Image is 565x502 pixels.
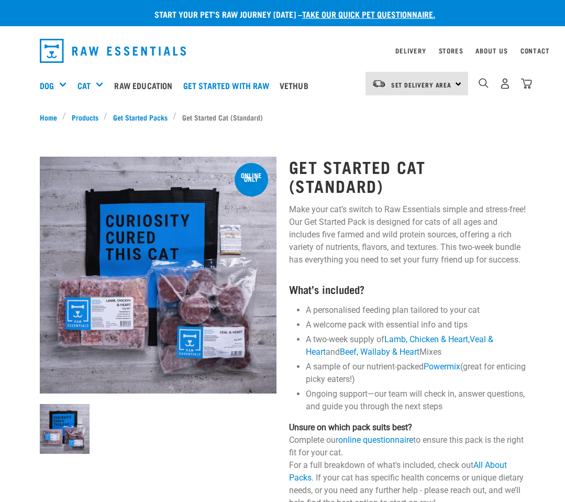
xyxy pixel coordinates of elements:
a: online questionnaire [338,435,413,445]
img: van-moving.png [372,79,386,89]
li: A sample of our nutrient-packed (great for enticing picky eaters!) [306,361,526,386]
a: Home [40,112,63,123]
p: Make your cat’s switch to Raw Essentials simple and stress-free! Our Get Started Pack is designed... [289,203,526,266]
a: Veal & Heart [306,334,493,357]
h1: Get Started Cat (Standard) [289,157,526,195]
li: Ongoing support—our team will check in, answer questions, and guide you through the next steps [306,388,526,413]
a: Cat [77,79,91,92]
strong: What’s included? [289,286,364,292]
a: Products [66,112,104,123]
span: Set Delivery Area [391,83,452,86]
li: A personalised feeding plan tailored to your cat [306,304,526,317]
a: Vethub [277,64,316,106]
a: Stores [439,49,463,52]
a: Powermix [424,362,460,372]
a: Delivery [395,49,426,52]
img: Assortment Of Raw Essential Products For Cats Including, Blue And Black Tote Bag With "Curiosity ... [40,404,90,454]
nav: dropdown navigation [31,35,534,67]
img: Assortment Of Raw Essential Products For Cats Including, Blue And Black Tote Bag With "Curiosity ... [40,157,276,394]
nav: breadcrumbs [40,112,526,123]
a: Lamb, Chicken & Heart [384,334,468,344]
a: Get started with Raw [181,64,277,106]
a: About Us [475,49,507,52]
a: Contact [520,49,550,52]
a: Raw Education [112,64,180,106]
a: take our quick pet questionnaire. [302,12,435,16]
a: Dog [40,79,54,92]
img: home-icon@2x.png [521,78,532,89]
img: home-icon-1@2x.png [479,78,489,88]
li: A two-week supply of , and Mixes [306,333,526,358]
img: user.png [500,78,511,89]
a: Get Started Packs [107,112,173,123]
a: All About Packs [289,460,507,483]
strong: Unsure on which pack suits best? [289,422,412,432]
img: Raw Essentials Logo [40,39,186,63]
a: Beef, Wallaby & Heart [340,347,419,357]
li: A welcome pack with essential info and tips [306,319,526,331]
